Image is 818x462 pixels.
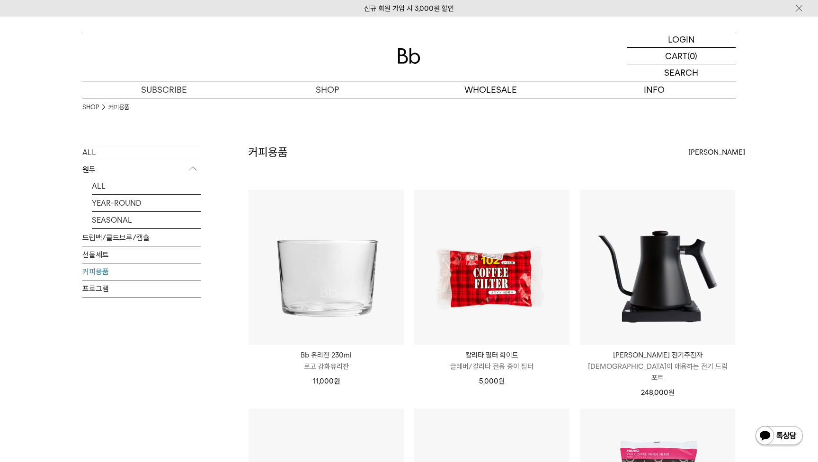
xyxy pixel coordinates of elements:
[664,64,698,81] p: SEARCH
[627,48,736,64] a: CART (0)
[398,48,420,64] img: 로고
[414,190,569,345] img: 칼리타 필터 화이트
[641,388,675,397] span: 248,000
[82,144,201,161] a: ALL
[755,425,804,448] img: 카카오톡 채널 1:1 채팅 버튼
[687,48,697,64] p: (0)
[334,377,340,385] span: 원
[479,377,505,385] span: 5,000
[92,178,201,194] a: ALL
[249,349,404,372] a: Bb 유리잔 230ml 로고 강화유리잔
[82,229,201,246] a: 드립백/콜드브루/캡슐
[688,147,745,158] span: [PERSON_NAME]
[409,81,572,98] p: WHOLESALE
[82,161,201,178] p: 원두
[249,361,404,372] p: 로고 강화유리잔
[82,103,99,112] a: SHOP
[92,212,201,228] a: SEASONAL
[248,144,288,160] h2: 커피용품
[580,349,735,384] a: [PERSON_NAME] 전기주전자 [DEMOGRAPHIC_DATA]이 애용하는 전기 드립 포트
[498,377,505,385] span: 원
[82,81,246,98] a: SUBSCRIBE
[572,81,736,98] p: INFO
[246,81,409,98] a: SHOP
[313,377,340,385] span: 11,000
[580,190,735,345] img: 펠로우 스태그 전기주전자
[580,361,735,384] p: [DEMOGRAPHIC_DATA]이 애용하는 전기 드립 포트
[92,195,201,211] a: YEAR-ROUND
[668,31,695,47] p: LOGIN
[414,349,569,372] a: 칼리타 필터 화이트 클레버/칼리타 전용 종이 필터
[668,388,675,397] span: 원
[82,280,201,297] a: 프로그램
[82,246,201,263] a: 선물세트
[665,48,687,64] p: CART
[82,263,201,280] a: 커피용품
[249,190,404,345] img: Bb 유리잔 230ml
[249,349,404,361] p: Bb 유리잔 230ml
[580,349,735,361] p: [PERSON_NAME] 전기주전자
[414,361,569,372] p: 클레버/칼리타 전용 종이 필터
[364,4,454,13] a: 신규 회원 가입 시 3,000원 할인
[108,103,129,112] a: 커피용품
[414,349,569,361] p: 칼리타 필터 화이트
[627,31,736,48] a: LOGIN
